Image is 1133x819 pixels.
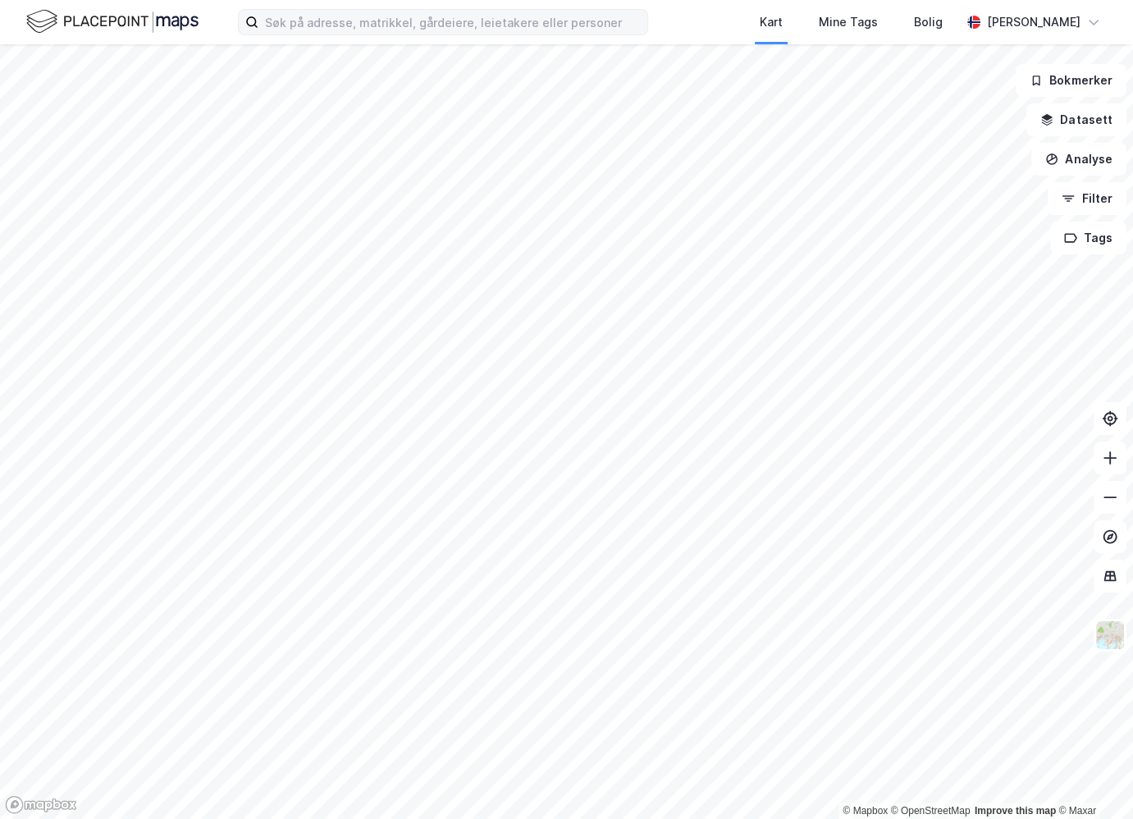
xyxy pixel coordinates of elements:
[819,12,878,32] div: Mine Tags
[1016,64,1126,97] button: Bokmerker
[26,7,199,36] img: logo.f888ab2527a4732fd821a326f86c7f29.svg
[891,805,971,817] a: OpenStreetMap
[258,10,647,34] input: Søk på adresse, matrikkel, gårdeiere, leietakere eller personer
[1094,620,1126,651] img: Z
[1051,740,1133,819] iframe: Chat Widget
[1048,182,1126,215] button: Filter
[1050,222,1126,254] button: Tags
[843,805,888,817] a: Mapbox
[1031,143,1126,176] button: Analyse
[1051,740,1133,819] div: Kontrollprogram for chat
[760,12,783,32] div: Kart
[914,12,943,32] div: Bolig
[975,805,1056,817] a: Improve this map
[1026,103,1126,136] button: Datasett
[987,12,1080,32] div: [PERSON_NAME]
[5,795,77,814] a: Mapbox homepage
